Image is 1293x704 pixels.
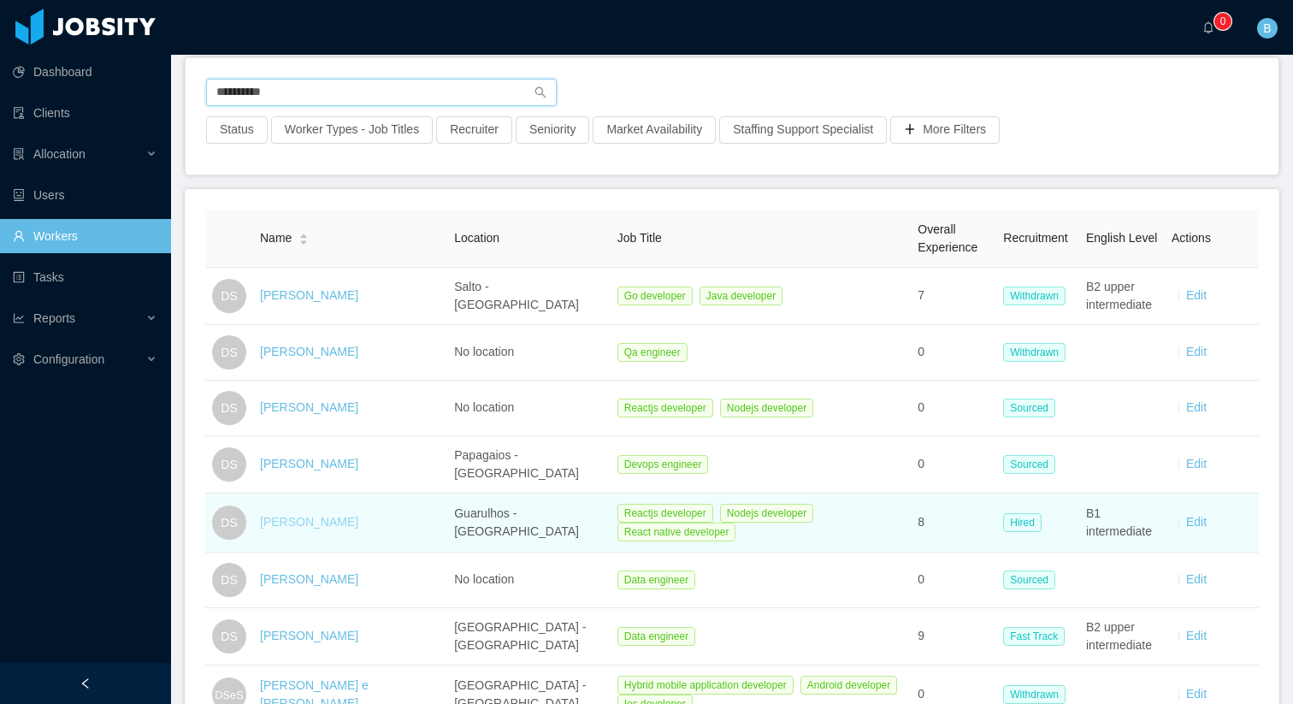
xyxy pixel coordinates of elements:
span: Job Title [617,231,662,245]
span: Location [454,231,499,245]
a: [PERSON_NAME] [260,629,358,642]
a: Sourced [1003,457,1062,470]
span: Sourced [1003,399,1055,417]
a: Fast Track [1003,629,1072,642]
td: Papagaios - [GEOGRAPHIC_DATA] [447,436,611,494]
td: Salto - [GEOGRAPHIC_DATA] [447,268,611,325]
span: Android developer [800,676,897,695]
td: 8 [911,494,996,553]
td: [GEOGRAPHIC_DATA] - [GEOGRAPHIC_DATA] [447,608,611,666]
span: Overall Experience [918,222,977,254]
a: Edit [1186,400,1207,414]
td: 0 [911,381,996,436]
td: 0 [911,436,996,494]
span: Withdrawn [1003,287,1066,305]
span: Nodejs developer [720,399,813,417]
span: DS [221,447,237,482]
i: icon: setting [13,353,25,365]
span: Java developer [700,287,782,305]
a: Edit [1186,629,1207,642]
span: Reactjs developer [617,399,713,417]
span: Data engineer [617,627,695,646]
a: Withdrawn [1003,345,1072,358]
span: Fast Track [1003,627,1065,646]
span: Hybrid mobile application developer [617,676,794,695]
i: icon: solution [13,148,25,160]
a: Edit [1186,288,1207,302]
a: icon: auditClients [13,96,157,130]
i: icon: bell [1202,21,1214,33]
span: Nodejs developer [720,504,813,523]
span: Reactjs developer [617,504,713,523]
span: Qa engineer [617,343,688,362]
span: DS [221,391,237,425]
td: 7 [911,268,996,325]
span: Sourced [1003,571,1055,589]
span: Name [260,229,292,247]
span: DS [221,563,237,597]
i: icon: caret-up [299,232,309,237]
a: [PERSON_NAME] [260,515,358,529]
span: Allocation [33,147,86,161]
span: Withdrawn [1003,343,1066,362]
button: Seniority [516,116,589,144]
a: [PERSON_NAME] [260,457,358,470]
td: 0 [911,553,996,608]
div: Sort [298,231,309,243]
a: Edit [1186,457,1207,470]
span: DS [221,619,237,654]
span: React native developer [617,523,736,541]
span: Reports [33,311,75,325]
a: Hired [1003,515,1048,529]
a: icon: pie-chartDashboard [13,55,157,89]
td: B2 upper intermediate [1079,608,1165,666]
span: Actions [1172,231,1211,245]
span: Recruitment [1003,231,1067,245]
button: Status [206,116,268,144]
span: Configuration [33,352,104,366]
a: Withdrawn [1003,687,1072,701]
i: icon: search [534,86,546,98]
button: Market Availability [593,116,716,144]
span: Go developer [617,287,693,305]
span: Data engineer [617,571,695,589]
span: DS [221,506,237,540]
a: [PERSON_NAME] [260,400,358,414]
span: Sourced [1003,455,1055,474]
i: icon: line-chart [13,312,25,324]
span: DS [221,335,237,370]
i: icon: caret-down [299,238,309,243]
button: Recruiter [436,116,512,144]
a: Withdrawn [1003,288,1072,302]
a: icon: robotUsers [13,178,157,212]
td: B2 upper intermediate [1079,268,1165,325]
a: Sourced [1003,572,1062,586]
span: Withdrawn [1003,685,1066,704]
td: Guarulhos - [GEOGRAPHIC_DATA] [447,494,611,553]
button: Staffing Support Specialist [719,116,887,144]
span: DS [221,279,237,313]
a: Edit [1186,345,1207,358]
button: icon: plusMore Filters [890,116,1000,144]
td: No location [447,325,611,381]
a: Edit [1186,687,1207,701]
a: Sourced [1003,400,1062,414]
td: 0 [911,325,996,381]
a: Edit [1186,572,1207,586]
td: B1 intermediate [1079,494,1165,553]
a: [PERSON_NAME] [260,288,358,302]
a: Edit [1186,515,1207,529]
span: B [1263,18,1271,38]
button: Worker Types - Job Titles [271,116,433,144]
span: English Level [1086,231,1157,245]
a: icon: userWorkers [13,219,157,253]
a: [PERSON_NAME] [260,572,358,586]
a: icon: profileTasks [13,260,157,294]
td: No location [447,381,611,436]
a: [PERSON_NAME] [260,345,358,358]
span: Devops engineer [617,455,709,474]
td: No location [447,553,611,608]
span: Hired [1003,513,1042,532]
sup: 0 [1214,13,1231,30]
td: 9 [911,608,996,666]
